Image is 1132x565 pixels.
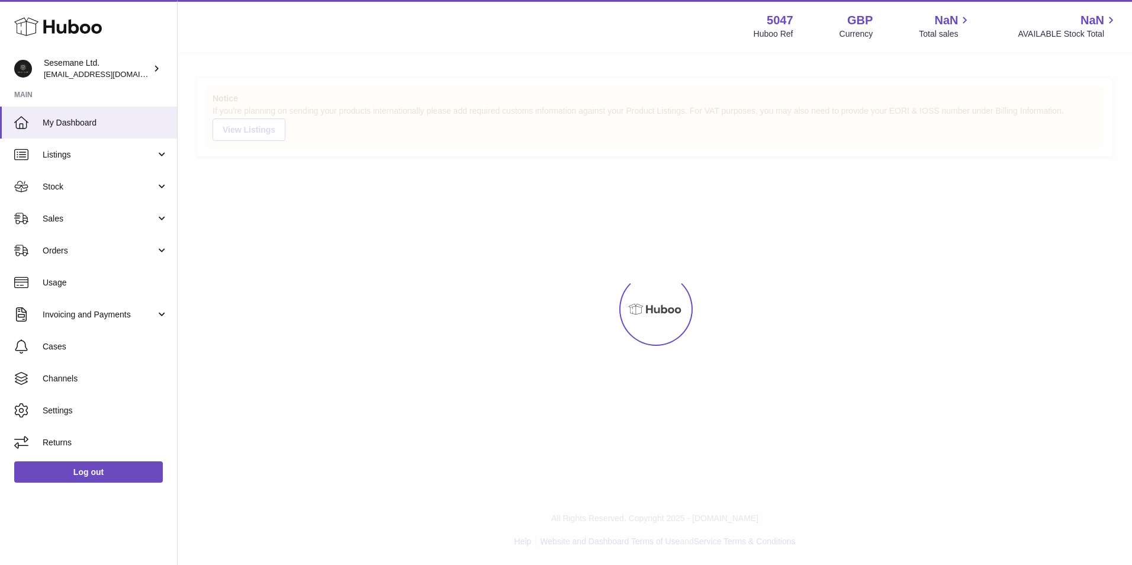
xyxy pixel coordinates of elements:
a: NaN AVAILABLE Stock Total [1018,12,1118,40]
a: NaN Total sales [919,12,972,40]
span: Total sales [919,28,972,40]
span: NaN [1080,12,1104,28]
span: Invoicing and Payments [43,309,156,320]
span: AVAILABLE Stock Total [1018,28,1118,40]
span: Settings [43,405,168,416]
div: Sesemane Ltd. [44,57,150,80]
strong: GBP [847,12,873,28]
span: Sales [43,213,156,224]
img: internalAdmin-5047@internal.huboo.com [14,60,32,78]
span: Orders [43,245,156,256]
span: NaN [934,12,958,28]
div: Currency [840,28,873,40]
span: Returns [43,437,168,448]
span: [EMAIL_ADDRESS][DOMAIN_NAME] [44,69,174,79]
div: Huboo Ref [754,28,793,40]
span: Usage [43,277,168,288]
span: Listings [43,149,156,160]
a: Log out [14,461,163,483]
span: Stock [43,181,156,192]
strong: 5047 [767,12,793,28]
span: Cases [43,341,168,352]
span: Channels [43,373,168,384]
span: My Dashboard [43,117,168,129]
